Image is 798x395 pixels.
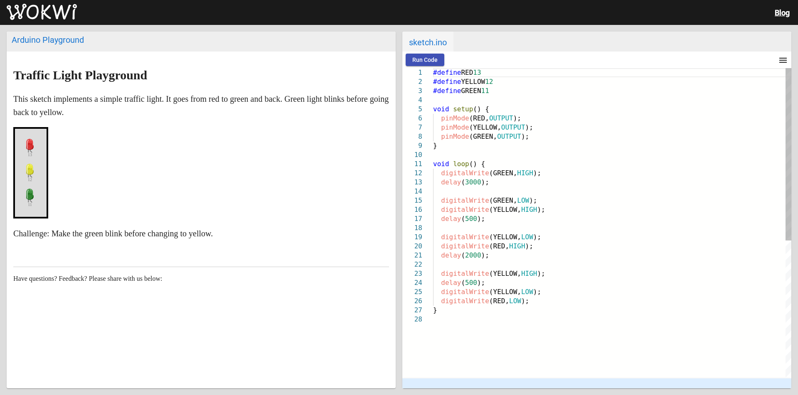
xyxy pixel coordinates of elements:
span: LOW [509,297,521,305]
span: HIGH [509,242,525,250]
span: ); [533,169,541,177]
div: 26 [402,297,422,306]
span: ); [529,196,537,204]
span: Have questions? Feedback? Please share with us below: [13,275,163,282]
span: OUTPUT [501,123,525,131]
span: delay [441,251,461,259]
span: GREEN [461,87,481,95]
div: 12 [402,169,422,178]
span: OUTPUT [497,132,521,140]
span: (GREEN, [489,169,517,177]
span: ); [537,206,545,213]
h1: Traffic Light Playground [13,69,389,82]
span: #define [433,78,461,86]
div: Arduino Playground [12,35,391,45]
span: delay [441,215,461,223]
span: (RED, [489,242,509,250]
span: digitalWrite [441,242,489,250]
span: ); [481,251,489,259]
span: ); [533,233,541,241]
span: digitalWrite [441,196,489,204]
span: ); [481,178,489,186]
span: (RED, [489,297,509,305]
span: 3000 [465,178,481,186]
span: (YELLOW, [489,206,521,213]
span: digitalWrite [441,169,489,177]
span: ); [525,242,533,250]
a: Blog [775,8,790,17]
span: pinMode [441,114,469,122]
span: () { [469,160,485,168]
div: 13 [402,178,422,187]
span: sketch.ino [402,32,453,52]
div: 6 [402,114,422,123]
span: (RED, [469,114,489,122]
div: 5 [402,105,422,114]
div: 9 [402,141,422,150]
p: This sketch implements a simple traffic light. It goes from red to green and back. Green light bl... [13,92,389,119]
span: ( [461,215,465,223]
div: 4 [402,96,422,105]
span: void [433,105,449,113]
span: Run Code [412,56,438,63]
span: 500 [465,279,477,287]
span: delay [441,178,461,186]
div: 8 [402,132,422,141]
div: 2 [402,77,422,86]
span: ( [461,251,465,259]
div: 14 [402,187,422,196]
span: OUTPUT [489,114,513,122]
span: ( [461,279,465,287]
span: setup [453,105,473,113]
div: 23 [402,269,422,278]
span: } [433,306,437,314]
span: #define [433,69,461,76]
span: (YELLOW, [489,270,521,277]
span: 13 [473,69,481,76]
span: ); [477,279,485,287]
button: Run Code [406,54,444,66]
span: LOW [521,288,533,296]
span: HIGH [521,206,537,213]
div: 27 [402,306,422,315]
span: 2000 [465,251,481,259]
div: 24 [402,278,422,287]
span: LOW [517,196,529,204]
div: 18 [402,223,422,233]
div: 16 [402,205,422,214]
p: Challenge: Make the green blink before changing to yellow. [13,227,389,240]
span: ); [521,132,529,140]
mat-icon: menu [778,55,788,65]
span: pinMode [441,132,469,140]
div: 19 [402,233,422,242]
span: (GREEN, [469,132,497,140]
div: 22 [402,260,422,269]
div: 15 [402,196,422,205]
div: 10 [402,150,422,159]
span: 500 [465,215,477,223]
span: (YELLOW, [489,288,521,296]
span: RED [461,69,473,76]
div: 3 [402,86,422,96]
span: 12 [485,78,493,86]
div: 1 [402,68,422,77]
span: (YELLOW, [469,123,501,131]
span: ); [525,123,533,131]
span: ); [477,215,485,223]
span: ); [513,114,521,122]
img: Wokwi [7,4,77,20]
span: digitalWrite [441,233,489,241]
span: ); [537,270,545,277]
span: ( [461,178,465,186]
span: delay [441,279,461,287]
div: 11 [402,159,422,169]
span: digitalWrite [441,270,489,277]
span: () { [473,105,489,113]
span: loop [453,160,469,168]
span: pinMode [441,123,469,131]
span: (GREEN, [489,196,517,204]
div: 25 [402,287,422,297]
span: } [433,142,437,150]
div: 28 [402,315,422,324]
div: 21 [402,251,422,260]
